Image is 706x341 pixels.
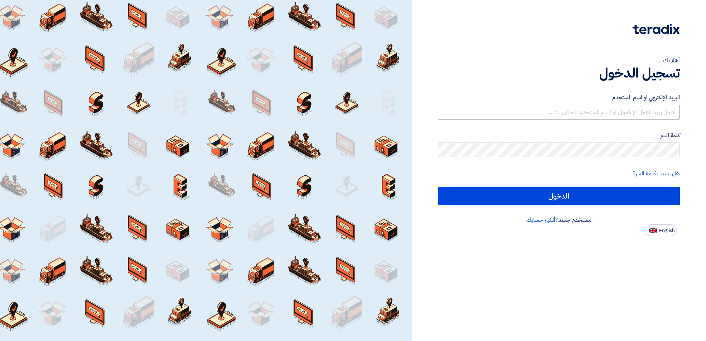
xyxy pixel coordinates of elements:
[526,216,555,224] a: أنشئ حسابك
[438,187,680,205] input: الدخول
[438,105,680,120] input: أدخل بريد العمل الإلكتروني او اسم المستخدم الخاص بك ...
[649,228,657,233] img: en-US.png
[438,56,680,65] div: أهلا بك ...
[438,65,680,81] h1: تسجيل الدخول
[438,216,680,224] div: مستخدم جديد؟
[438,131,680,140] label: كلمة السر
[644,224,677,236] button: English
[633,24,680,34] img: Teradix logo
[659,228,675,233] span: English
[633,169,680,178] a: هل نسيت كلمة السر؟
[438,93,680,102] label: البريد الإلكتروني او اسم المستخدم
